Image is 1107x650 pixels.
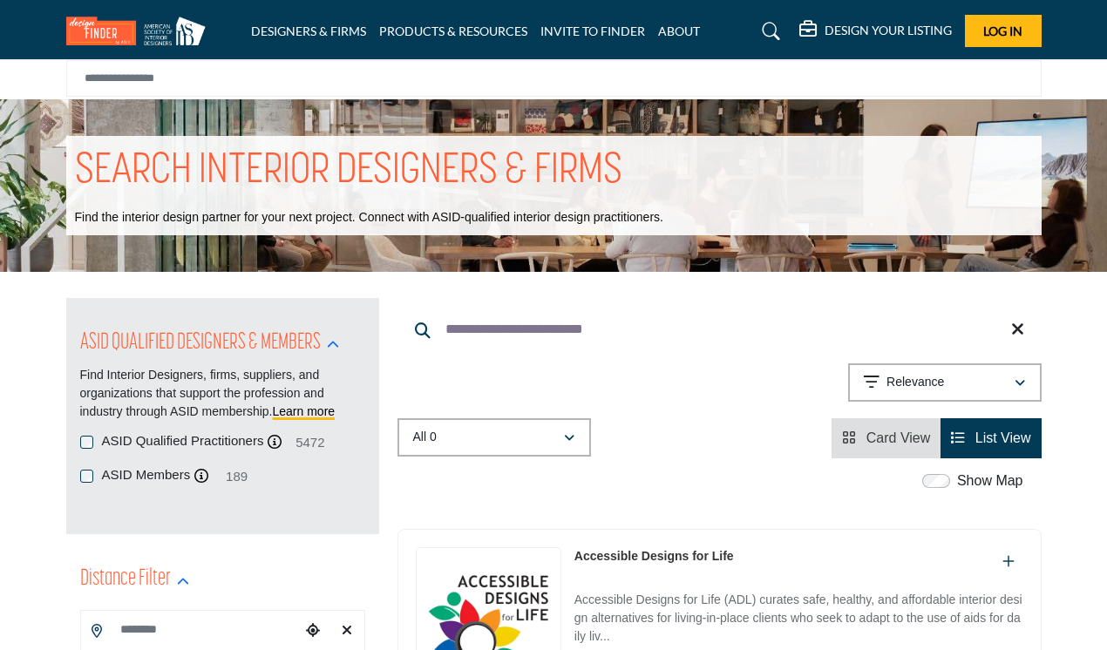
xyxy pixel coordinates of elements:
li: List View [941,418,1041,458]
p: Accessible Designs for Life (ADL) curates safe, healthy, and affordable interior design alternati... [574,591,1023,649]
h2: Distance Filter [80,565,171,592]
div: DESIGN YOUR LISTING [799,21,952,42]
a: View List [951,430,1030,445]
p: All 0 [413,429,437,446]
label: ASID Members [102,465,191,485]
a: PRODUCTS & RESOURCES [379,24,527,38]
input: ASID Members checkbox [80,470,93,483]
a: Accessible Designs for Life [574,549,734,563]
input: Search Solutions [66,60,1042,97]
img: Site Logo [66,17,214,45]
input: Search Location [81,612,300,647]
span: Log In [983,24,1022,38]
button: Relevance [848,363,1042,402]
li: Card View [832,418,941,458]
a: Learn more [273,404,336,418]
div: Clear search location [334,613,359,650]
a: INVITE TO FINDER [540,24,645,38]
span: 5472 [290,431,329,453]
a: View Card [842,430,930,445]
h5: DESIGN YOUR LISTING [825,23,952,38]
label: Show Map [957,471,1023,491]
button: Log In [965,15,1042,47]
a: Accessible Designs for Life (ADL) curates safe, healthy, and affordable interior design alternati... [574,580,1023,649]
div: Choose your current location [300,613,325,650]
button: All 0 [397,418,591,457]
h1: SEARCH INTERIOR DESIGNERS & FIRMS [75,145,622,199]
span: List View [975,430,1031,445]
label: ASID Qualified Practitioners [102,431,264,451]
a: Add To List [1002,554,1015,569]
input: Search Keyword [397,308,1042,350]
p: Find Interior Designers, firms, suppliers, and organizations that support the profession and indu... [80,366,365,421]
span: 189 [217,465,256,487]
a: Search [746,17,790,45]
input: ASID Qualified Practitioners checkbox [80,436,93,449]
a: ABOUT [658,24,700,38]
span: Card View [866,430,931,445]
p: Relevance [886,374,944,391]
a: DESIGNERS & FIRMS [251,24,366,38]
p: Accessible Designs for Life [574,547,734,565]
p: Find the interior design partner for your next project. Connect with ASID-qualified interior desi... [75,209,663,227]
h2: ASID QUALIFIED DESIGNERS & MEMBERS [80,329,321,356]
